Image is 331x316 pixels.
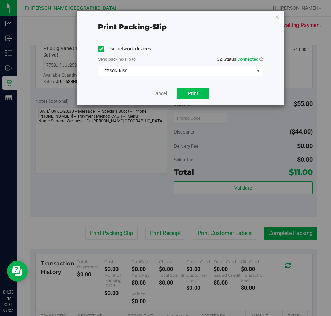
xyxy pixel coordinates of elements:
span: Print packing-slip [98,23,167,31]
span: select [254,66,263,76]
a: Cancel [152,90,167,97]
span: Connected [237,57,258,62]
span: QZ Status: [217,57,263,62]
button: Print [177,88,209,99]
span: Print [188,91,198,96]
label: Use network devices [98,45,151,52]
iframe: Resource center [7,261,28,282]
span: EPSON-KISS [98,66,254,76]
label: Send packing-slip to: [98,56,137,62]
